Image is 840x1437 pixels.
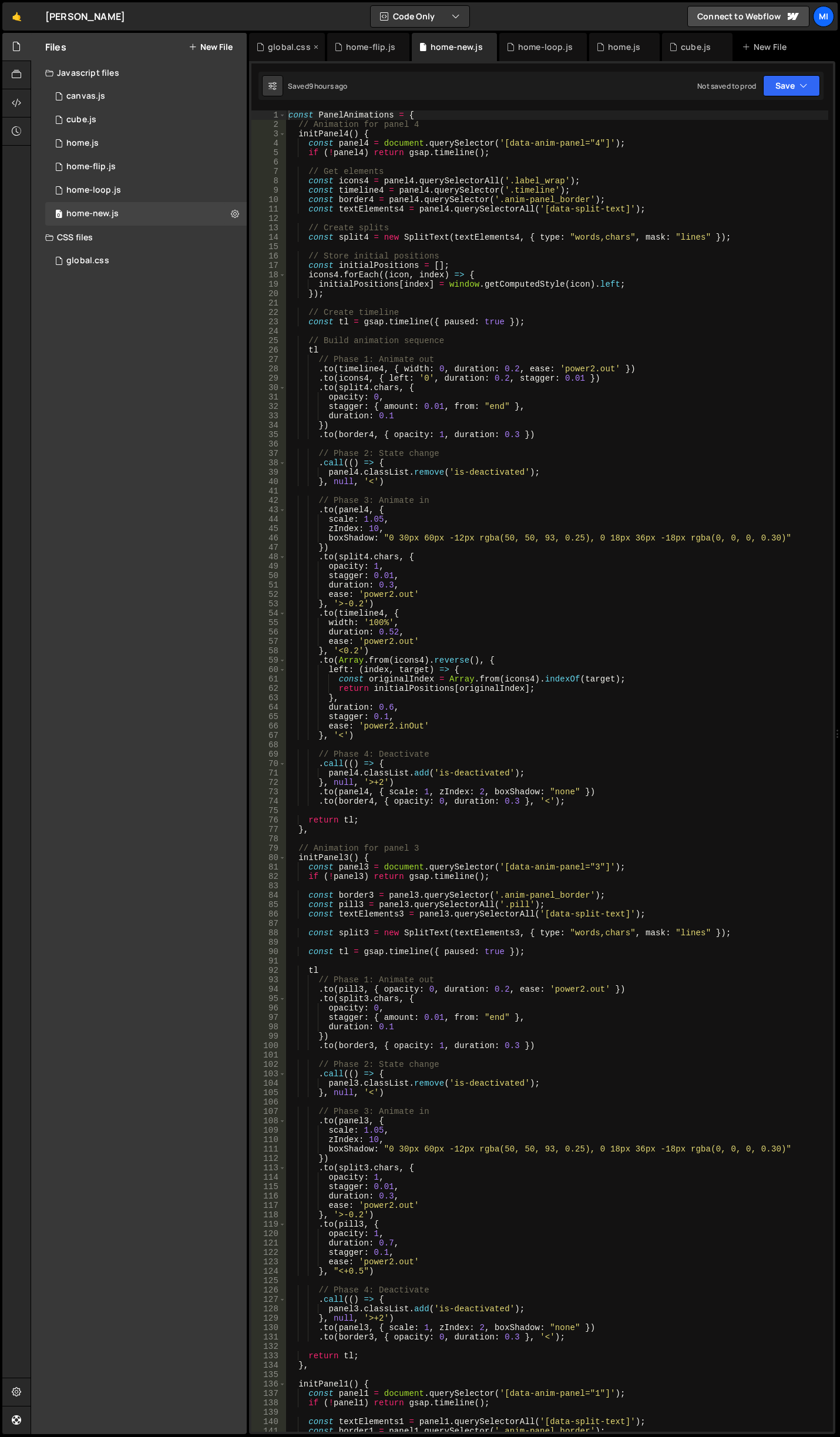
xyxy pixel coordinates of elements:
[251,214,286,223] div: 12
[251,223,286,233] div: 13
[251,609,286,618] div: 54
[251,637,286,646] div: 57
[66,209,119,219] div: home-new.js
[687,6,809,27] a: Connect to Webflow
[251,1069,286,1079] div: 103
[251,759,286,768] div: 70
[66,185,121,196] div: home-loop.js
[518,41,573,53] div: home-loop.js
[251,374,286,383] div: 29
[251,815,286,825] div: 76
[45,155,247,179] div: 16715/46608.js
[45,85,247,108] div: 16715/45727.js
[251,1323,286,1332] div: 130
[251,1163,286,1173] div: 113
[45,41,66,53] h2: Files
[251,176,286,186] div: 8
[251,975,286,985] div: 93
[251,1050,286,1060] div: 101
[251,571,286,580] div: 50
[251,966,286,975] div: 92
[251,1032,286,1041] div: 99
[2,2,31,31] a: 🤙
[251,261,286,270] div: 17
[251,750,286,759] div: 69
[251,1295,286,1304] div: 127
[251,1013,286,1022] div: 97
[45,132,247,155] div: 16715/45689.js
[251,1182,286,1191] div: 115
[251,684,286,693] div: 62
[251,938,286,947] div: 89
[251,1107,286,1116] div: 107
[55,210,62,220] span: 0
[251,721,286,731] div: 66
[251,139,286,148] div: 4
[251,1173,286,1182] div: 114
[251,157,286,167] div: 6
[251,562,286,571] div: 49
[251,204,286,214] div: 11
[251,1332,286,1342] div: 131
[251,1361,286,1370] div: 134
[251,411,286,421] div: 33
[742,41,791,53] div: New File
[251,110,286,120] div: 1
[251,1210,286,1220] div: 118
[681,41,711,53] div: cube.js
[45,9,125,23] div: [PERSON_NAME]
[251,844,286,853] div: 79
[45,179,247,202] div: 16715/46411.js
[251,1417,286,1426] div: 140
[45,249,247,273] div: 16715/45692.css
[251,1041,286,1050] div: 100
[251,298,286,308] div: 21
[251,881,286,891] div: 83
[251,646,286,656] div: 58
[251,674,286,684] div: 61
[251,1248,286,1257] div: 122
[251,364,286,374] div: 28
[251,1426,286,1436] div: 141
[251,665,286,674] div: 60
[251,355,286,364] div: 27
[813,6,834,27] a: Mi
[251,505,286,515] div: 43
[251,439,286,449] div: 36
[251,1389,286,1398] div: 137
[251,1220,286,1229] div: 119
[251,985,286,994] div: 94
[251,486,286,496] div: 41
[251,1276,286,1285] div: 125
[251,806,286,815] div: 75
[251,270,286,280] div: 18
[251,449,286,458] div: 37
[251,1154,286,1163] div: 112
[251,421,286,430] div: 34
[66,91,105,102] div: canvas.js
[251,289,286,298] div: 20
[251,327,286,336] div: 24
[251,656,286,665] div: 59
[251,1060,286,1069] div: 102
[251,1079,286,1088] div: 104
[251,1126,286,1135] div: 109
[251,891,286,900] div: 84
[251,1267,286,1276] div: 124
[45,202,247,226] div: 16715/46263.js
[251,477,286,486] div: 40
[66,256,109,266] div: global.css
[251,233,286,242] div: 14
[251,543,286,552] div: 47
[189,42,233,52] button: New File
[251,627,286,637] div: 56
[251,1191,286,1201] div: 116
[251,1229,286,1238] div: 120
[251,787,286,797] div: 73
[251,797,286,806] div: 74
[251,1097,286,1107] div: 106
[251,1379,286,1389] div: 136
[251,599,286,609] div: 53
[251,768,286,778] div: 71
